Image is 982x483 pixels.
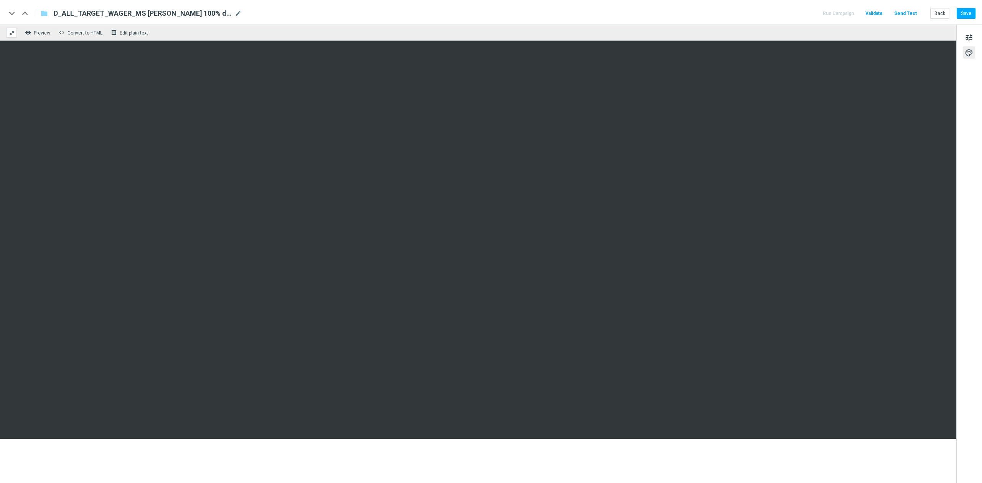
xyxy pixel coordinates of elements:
span: D_ALL_TARGET_WAGER_MS SIATKA 100% do 300 PLN_120925 [54,9,232,18]
span: palette [965,48,973,58]
button: Validate [864,8,884,19]
button: Back [930,8,949,19]
button: tune [963,31,975,43]
button: Save [957,8,975,19]
span: mode_edit [235,10,242,17]
span: tune [965,33,973,43]
span: Convert to HTML [68,30,102,36]
button: Convert to HTML [57,28,106,38]
i: receipt [111,30,117,36]
button: Send Test [893,8,918,19]
span: Edit plain text [120,30,148,36]
button: palette [963,46,975,59]
button: receipt Edit plain text [109,28,152,38]
span: Validate [865,11,883,16]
